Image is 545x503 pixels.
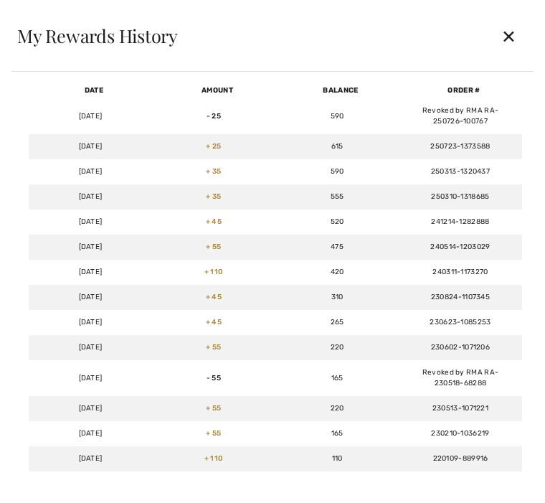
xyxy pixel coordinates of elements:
span: + 110 [204,268,224,276]
td: [DATE] [29,210,152,235]
td: [DATE] [29,421,152,446]
th: Balance [275,83,399,98]
td: Revoked by RMA RA-250726-100767 [399,98,522,134]
span: + 55 [206,343,221,352]
span: - 55 [207,374,221,382]
td: 165 [275,360,399,396]
th: Amount [152,83,275,98]
a: 240311-1173270 [432,268,488,276]
span: + 45 [206,293,222,301]
td: 615 [275,134,399,159]
a: 220109-889916 [433,454,488,463]
td: 0 [275,471,399,497]
td: [DATE] [29,360,152,396]
span: + 25 [206,142,221,151]
a: 210905-842698 [432,479,489,488]
a: 230602-1071206 [431,343,490,352]
span: + 55 [206,429,221,438]
a: 230824-1107345 [431,293,490,301]
a: 250310-1318685 [431,192,489,201]
td: [DATE] [29,98,152,134]
td: Revoked by RMA RA-230518-68288 [399,360,522,396]
td: 220 [275,396,399,421]
td: 310 [275,285,399,310]
span: + 110 [204,454,224,463]
td: 420 [275,260,399,285]
div: My Rewards History [17,27,490,44]
td: 475 [275,235,399,260]
td: [DATE] [29,285,152,310]
td: 555 [275,184,399,210]
td: [DATE] [29,310,152,335]
td: 220 [275,335,399,360]
th: Date [29,83,152,98]
td: [DATE] [29,471,152,497]
td: [DATE] [29,396,152,421]
td: [DATE] [29,134,152,159]
span: - 800 [203,479,224,488]
span: - 25 [207,112,221,121]
th: Order # [399,83,522,98]
div: ✕ [490,21,528,51]
td: 110 [275,446,399,471]
a: 250313-1320437 [431,167,490,176]
a: 230210-1036219 [431,429,489,438]
a: 241214-1282888 [431,217,489,226]
a: 230623-1085253 [430,318,490,326]
td: [DATE] [29,159,152,184]
td: 520 [275,210,399,235]
a: 240514-1203029 [430,243,490,251]
span: + 35 [206,167,221,176]
td: [DATE] [29,446,152,471]
td: [DATE] [29,235,152,260]
td: [DATE] [29,184,152,210]
span: + 55 [206,404,221,413]
td: [DATE] [29,335,152,360]
span: + 45 [206,217,222,226]
td: 165 [275,421,399,446]
td: 265 [275,310,399,335]
span: + 55 [206,243,221,251]
td: 590 [275,98,399,134]
a: 230513-1071221 [432,404,488,413]
span: + 35 [206,192,221,201]
span: + 45 [206,318,222,326]
td: [DATE] [29,260,152,285]
a: 250723-1373588 [430,142,490,151]
td: 590 [275,159,399,184]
